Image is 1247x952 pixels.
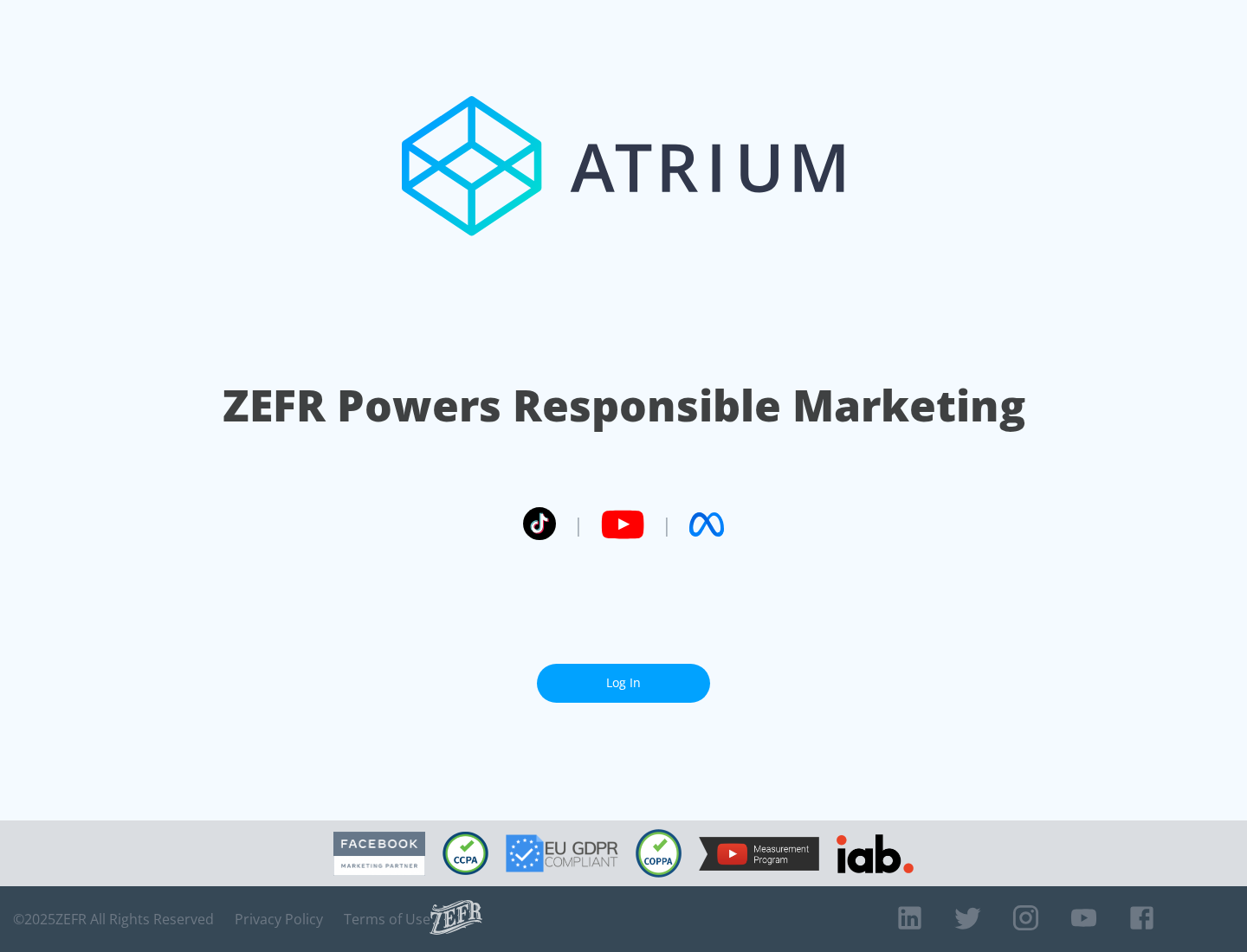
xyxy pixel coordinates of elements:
span: | [662,511,672,537]
img: CCPA Compliant [443,832,488,875]
span: © 2025 ZEFR All Rights Reserved [13,910,214,928]
span: | [573,511,584,537]
img: IAB [837,834,914,873]
a: Terms of Use [344,910,430,928]
img: GDPR Compliant [506,834,618,872]
img: YouTube Measurement Program [699,837,819,871]
h1: ZEFR Powers Responsible Marketing [223,376,1025,435]
img: COPPA Compliant [636,829,682,878]
a: Privacy Policy [235,910,323,928]
a: Log In [537,664,710,703]
img: Facebook Marketing Partner [333,832,425,876]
